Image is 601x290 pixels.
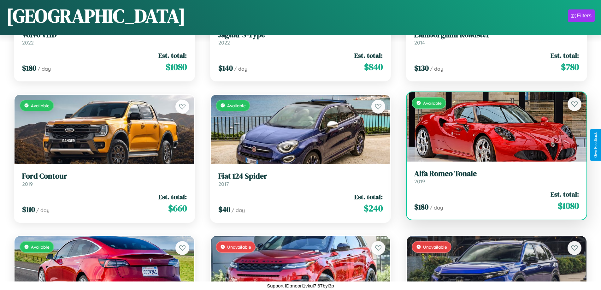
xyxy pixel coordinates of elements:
[218,181,229,187] span: 2017
[354,192,383,201] span: Est. total:
[218,30,383,39] h3: Jaguar S-Type
[227,103,246,108] span: Available
[577,13,592,19] div: Filters
[168,202,187,215] span: $ 660
[568,9,595,22] button: Filters
[561,61,579,73] span: $ 780
[414,30,579,46] a: Lamborghini Roadster2014
[232,207,245,213] span: / day
[218,204,230,215] span: $ 40
[414,169,579,178] h3: Alfa Romeo Tonale
[36,207,50,213] span: / day
[6,3,186,29] h1: [GEOGRAPHIC_DATA]
[414,39,425,46] span: 2014
[227,244,251,250] span: Unavailable
[354,51,383,60] span: Est. total:
[218,172,383,187] a: Fiat 124 Spider2017
[22,204,35,215] span: $ 110
[158,192,187,201] span: Est. total:
[414,30,579,39] h3: Lamborghini Roadster
[22,172,187,187] a: Ford Contour2019
[423,100,442,106] span: Available
[22,63,36,73] span: $ 180
[218,172,383,181] h3: Fiat 124 Spider
[423,244,447,250] span: Unavailable
[430,66,443,72] span: / day
[218,30,383,46] a: Jaguar S-Type2022
[414,169,579,185] a: Alfa Romeo Tonale2019
[414,63,429,73] span: $ 130
[31,244,50,250] span: Available
[218,39,230,46] span: 2022
[267,281,334,290] p: Support ID: meorl1vkul7i67byl3p
[22,172,187,181] h3: Ford Contour
[364,202,383,215] span: $ 240
[22,30,187,46] a: Volvo VHD2022
[158,51,187,60] span: Est. total:
[414,202,428,212] span: $ 180
[31,103,50,108] span: Available
[218,63,233,73] span: $ 140
[22,181,33,187] span: 2019
[38,66,51,72] span: / day
[558,199,579,212] span: $ 1080
[234,66,247,72] span: / day
[430,204,443,211] span: / day
[22,39,34,46] span: 2022
[166,61,187,73] span: $ 1080
[22,30,187,39] h3: Volvo VHD
[593,132,598,158] div: Give Feedback
[414,178,425,185] span: 2019
[551,190,579,199] span: Est. total:
[551,51,579,60] span: Est. total:
[364,61,383,73] span: $ 840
